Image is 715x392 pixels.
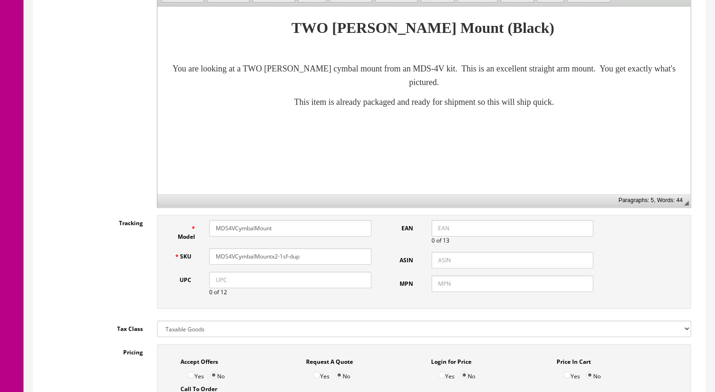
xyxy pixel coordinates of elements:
input: Model [209,220,371,236]
label: Yes [438,366,455,381]
label: Tax Class [40,321,150,333]
input: ASIN [432,252,594,268]
label: Yes [188,366,204,381]
label: Yes [313,366,330,381]
span: ASIN [400,256,417,264]
input: No [210,371,217,378]
label: No [210,366,225,381]
input: Yes [564,371,571,378]
input: No [586,371,593,378]
label: Accept Offers [181,353,218,366]
input: UPC [209,272,371,288]
label: Model [167,220,202,241]
span: SKU [180,252,195,260]
span: Paragraphs: 5, Words: 44 [618,197,683,204]
input: Yes [188,371,195,378]
label: No [336,366,350,381]
label: Tracking [40,215,150,227]
iframe: Rich Text Editor, input-description1 [157,7,691,195]
input: SKU [209,248,371,265]
span: of 12 [214,288,227,296]
input: Yes [313,371,320,378]
span: of 13 [436,236,449,244]
label: No [461,366,475,381]
label: Price In Cart [557,353,591,366]
input: No [336,371,343,378]
input: EAN [432,220,594,236]
span: Resize [684,201,689,205]
label: No [586,366,601,381]
label: Login for Price [431,353,471,366]
label: Request A Quote [306,353,353,366]
div: Statistics [618,197,683,204]
span: MPN [400,280,417,288]
input: No [461,371,468,378]
label: Yes [564,366,580,381]
input: Yes [438,371,445,378]
input: MPN [432,275,594,292]
span: UPC [180,276,195,284]
span: 0 [432,236,435,244]
label: Pricing [40,344,150,357]
span: EAN [401,224,417,232]
span: 0 [209,288,212,296]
